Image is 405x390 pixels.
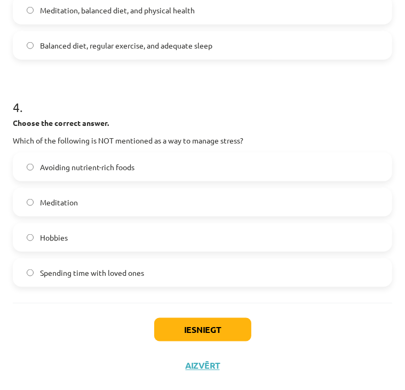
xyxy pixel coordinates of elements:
button: Aizvērt [182,361,223,371]
h1: 4 . [13,81,392,114]
input: Meditation [27,199,34,206]
span: Meditation, balanced diet, and physical health [40,5,195,16]
span: Balanced diet, regular exercise, and adequate sleep [40,40,212,51]
span: Meditation [40,197,78,208]
span: Avoiding nutrient-rich foods [40,162,134,173]
strong: Choose the correct answer. [13,118,109,128]
span: Spending time with loved ones [40,267,144,278]
input: Meditation, balanced diet, and physical health [27,7,34,14]
button: Iesniegt [154,318,251,341]
p: Which of the following is NOT mentioned as a way to manage stress? [13,135,392,146]
input: Balanced diet, regular exercise, and adequate sleep [27,42,34,49]
input: Avoiding nutrient-rich foods [27,164,34,171]
input: Hobbies [27,234,34,241]
span: Hobbies [40,232,68,243]
input: Spending time with loved ones [27,269,34,276]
